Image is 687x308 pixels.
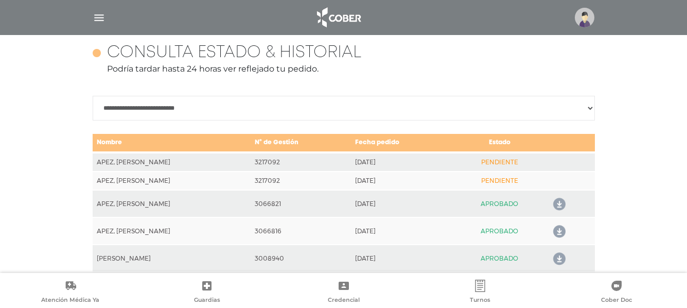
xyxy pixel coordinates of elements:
span: Turnos [470,296,490,305]
a: Cober Doc [549,280,685,306]
td: [DATE] [351,245,452,272]
img: Cober_menu-lines-white.svg [93,11,105,24]
td: [DATE] [351,152,452,172]
td: Fecha pedido [351,133,452,152]
td: N° de Gestión [251,133,351,152]
a: Turnos [412,280,548,306]
td: 3066821 [251,190,351,217]
td: Estado [452,133,547,152]
td: [DATE] [351,190,452,217]
td: APROBADO [452,245,547,272]
td: APEZ, [PERSON_NAME] [93,190,251,217]
td: APROBADO [452,217,547,245]
td: APEZ, [PERSON_NAME] [93,152,251,172]
span: Guardias [194,296,220,305]
td: Nombre [93,133,251,152]
td: 3066816 [251,217,351,245]
h4: Consulta estado & historial [107,43,361,63]
a: Atención Médica Ya [2,280,138,306]
td: PENDIENTE [452,172,547,190]
td: [DATE] [351,272,452,299]
td: PENDIENTE [452,152,547,172]
td: [DATE] [351,172,452,190]
img: profile-placeholder.svg [575,8,594,27]
td: [DATE] [351,217,452,245]
td: [PERSON_NAME] [93,245,251,272]
img: logo_cober_home-white.png [311,5,365,30]
td: APEZ, [PERSON_NAME] [93,272,251,299]
td: 3217092 [251,172,351,190]
span: Atención Médica Ya [41,296,99,305]
td: 3217092 [251,152,351,172]
td: 3005466 [251,272,351,299]
span: Credencial [328,296,360,305]
td: APEZ, [PERSON_NAME] [93,217,251,245]
span: Cober Doc [601,296,632,305]
td: APROBADO [452,190,547,217]
a: Guardias [138,280,275,306]
p: Podría tardar hasta 24 horas ver reflejado tu pedido. [93,63,595,75]
a: Credencial [275,280,412,306]
td: APEZ, [PERSON_NAME] [93,172,251,190]
td: APROBADO [452,272,547,299]
td: 3008940 [251,245,351,272]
